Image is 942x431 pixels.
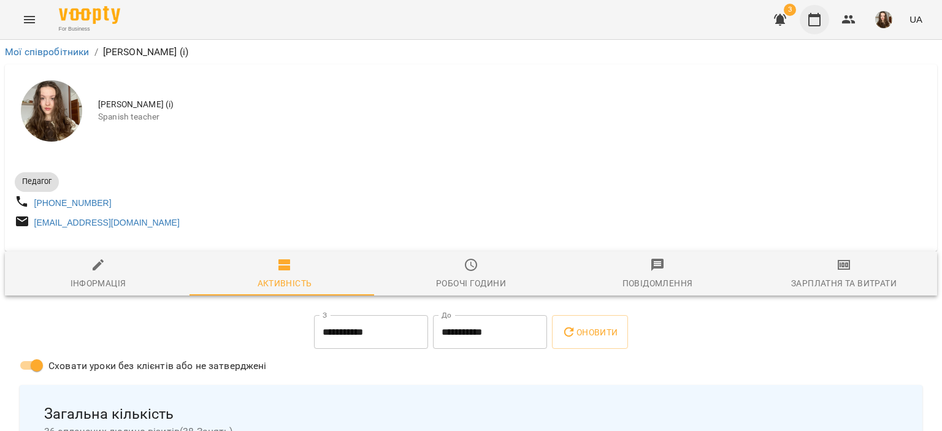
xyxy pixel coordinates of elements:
[436,276,506,291] div: Робочі години
[71,276,126,291] div: Інформація
[791,276,897,291] div: Зарплатня та Витрати
[562,325,618,340] span: Оновити
[103,45,189,59] p: [PERSON_NAME] (і)
[15,176,59,187] span: Педагог
[552,315,627,349] button: Оновити
[905,8,927,31] button: UA
[59,25,120,33] span: For Business
[98,111,927,123] span: Spanish teacher
[258,276,312,291] div: Активність
[48,359,267,373] span: Сховати уроки без клієнтів або не затверджені
[909,13,922,26] span: UA
[875,11,892,28] img: f828951e34a2a7ae30fa923eeeaf7e77.jpg
[44,405,898,424] span: Загальна кількість
[784,4,796,16] span: 3
[59,6,120,24] img: Voopty Logo
[15,5,44,34] button: Menu
[98,99,927,111] span: [PERSON_NAME] (і)
[5,46,90,58] a: Мої співробітники
[622,276,693,291] div: Повідомлення
[34,218,180,227] a: [EMAIL_ADDRESS][DOMAIN_NAME]
[34,198,112,208] a: [PHONE_NUMBER]
[21,80,82,142] img: Гайдукевич Анна (і)
[5,45,937,59] nav: breadcrumb
[94,45,98,59] li: /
